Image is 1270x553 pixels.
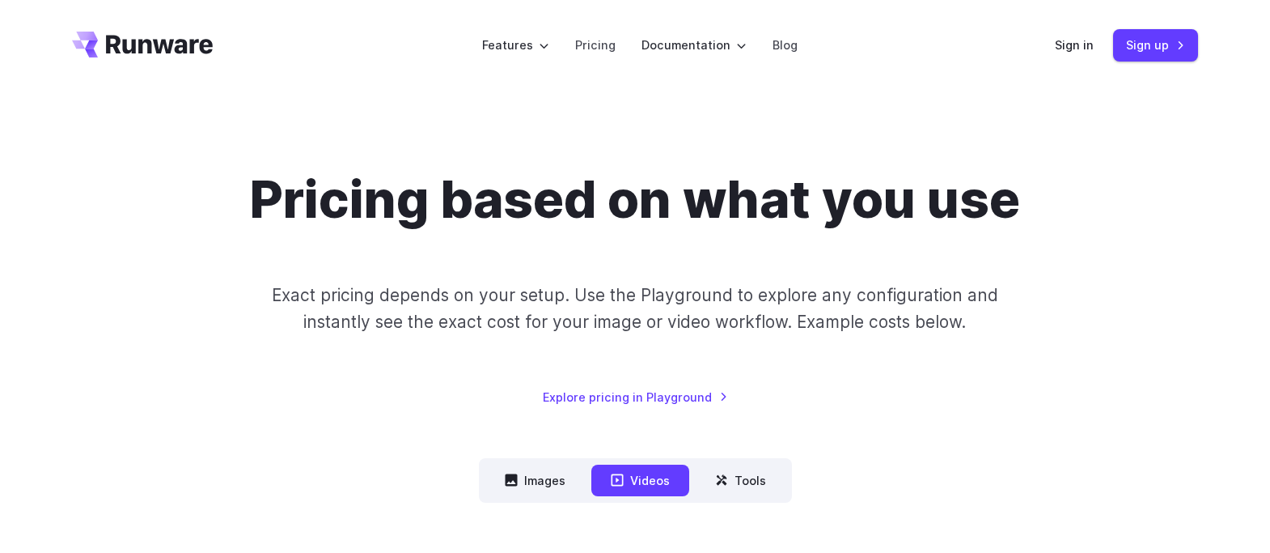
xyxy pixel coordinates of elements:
[482,36,549,54] label: Features
[485,465,585,496] button: Images
[1055,36,1094,54] a: Sign in
[241,282,1029,336] p: Exact pricing depends on your setup. Use the Playground to explore any configuration and instantl...
[591,465,689,496] button: Videos
[641,36,747,54] label: Documentation
[696,465,785,496] button: Tools
[575,36,616,54] a: Pricing
[72,32,213,57] a: Go to /
[543,388,728,406] a: Explore pricing in Playground
[773,36,798,54] a: Blog
[1113,29,1198,61] a: Sign up
[250,168,1020,230] h1: Pricing based on what you use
